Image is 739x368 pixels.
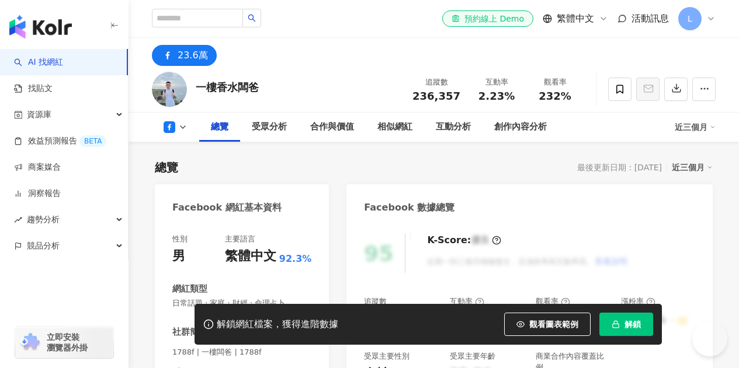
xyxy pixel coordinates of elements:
[196,80,259,94] div: 一樓香水闆爸
[624,320,641,329] span: 解鎖
[494,120,547,134] div: 創作內容分析
[14,188,61,199] a: 洞察報告
[178,47,208,64] div: 23.6萬
[529,320,578,329] span: 觀看圖表範例
[217,318,338,331] div: 解鎖網紅檔案，獲得進階數據
[252,120,287,134] div: 受眾分析
[225,234,255,244] div: 主要語言
[442,10,533,27] a: 預約線上 Demo
[27,206,60,233] span: 趨勢分析
[504,313,591,336] button: 觀看圖表範例
[412,90,460,102] span: 236,357
[27,233,60,259] span: 競品分析
[172,283,207,295] div: 網紅類型
[19,333,41,352] img: chrome extension
[225,247,276,265] div: 繁體中文
[211,120,228,134] div: 總覽
[427,234,501,247] div: K-Score :
[14,162,61,173] a: 商案媒合
[450,351,495,362] div: 受眾主要年齡
[14,216,22,224] span: rise
[412,76,460,88] div: 追蹤數
[9,15,72,38] img: logo
[172,347,311,358] span: 1788f | 一樓闆爸 | 1788f
[364,351,410,362] div: 受眾主要性別
[152,72,187,107] img: KOL Avatar
[14,135,106,147] a: 效益預測報告BETA
[172,298,311,309] span: 日常話題 · 家庭 · 財經 · 命理占卜
[310,120,354,134] div: 合作與價值
[27,101,51,128] span: 資源庫
[155,159,178,176] div: 總覽
[364,296,387,307] div: 追蹤數
[478,90,515,102] span: 2.23%
[672,160,713,175] div: 近三個月
[436,120,471,134] div: 互動分析
[533,76,577,88] div: 觀看率
[536,296,570,307] div: 觀看率
[172,201,282,214] div: Facebook 網紅基本資料
[474,76,519,88] div: 互動率
[675,118,716,136] div: 近三個月
[599,313,653,336] button: 解鎖
[279,253,312,265] span: 92.3%
[621,296,655,307] div: 漲粉率
[450,296,484,307] div: 互動率
[377,120,412,134] div: 相似網紅
[452,13,524,24] div: 預約線上 Demo
[14,57,63,68] a: searchAI 找網紅
[557,12,594,25] span: 繁體中文
[632,13,669,24] span: 活動訊息
[577,163,662,172] div: 最後更新日期：[DATE]
[688,12,692,25] span: L
[152,45,217,66] button: 23.6萬
[172,247,185,265] div: 男
[364,201,454,214] div: Facebook 數據總覽
[539,90,571,102] span: 232%
[172,234,188,244] div: 性別
[14,83,53,94] a: 找貼文
[15,327,113,358] a: chrome extension立即安裝 瀏覽器外掛
[47,332,88,353] span: 立即安裝 瀏覽器外掛
[248,14,256,22] span: search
